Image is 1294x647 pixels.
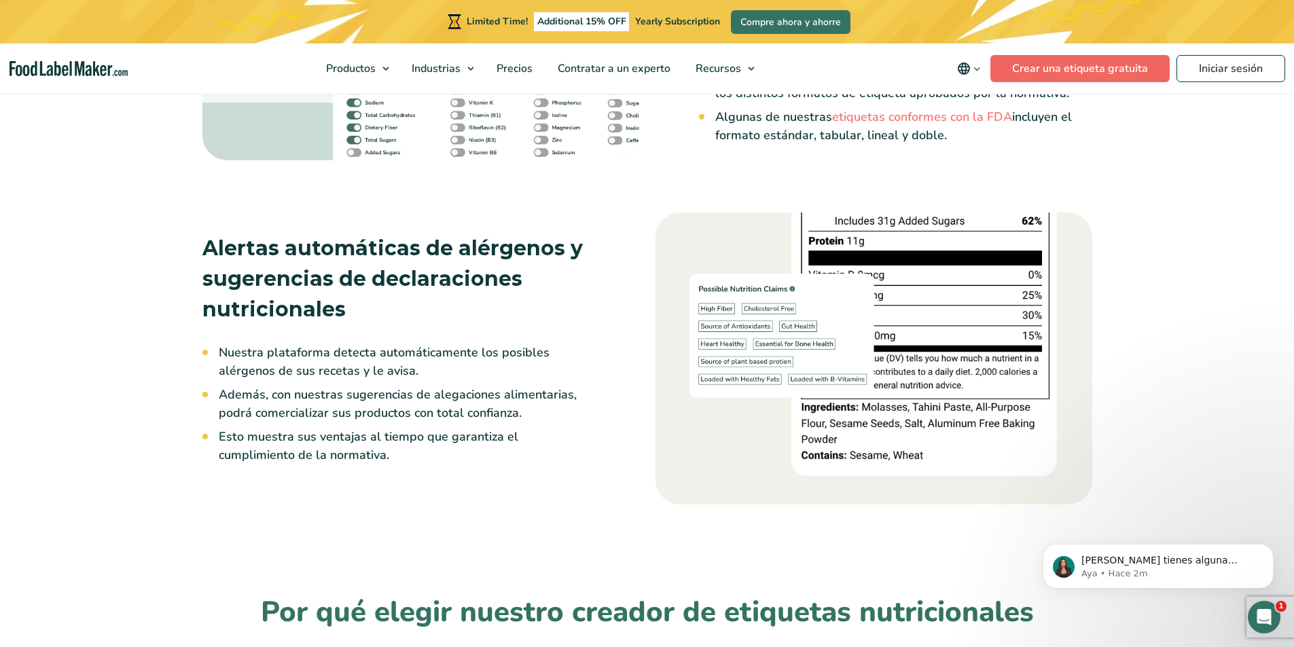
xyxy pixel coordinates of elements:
[1248,601,1280,633] iframe: Intercom live chat
[467,15,528,28] span: Limited Time!
[314,43,396,94] a: Productos
[715,108,1092,145] li: Algunas de nuestras incluyen el formato estándar, tabular, lineal y doble.
[1176,55,1285,82] a: Iniciar sesión
[832,109,1012,125] a: etiquetas conformes con la FDA
[202,594,1092,631] h2: Por qué elegir nuestro creador de etiquetas nutricionales
[635,15,720,28] span: Yearly Subscription
[322,61,377,76] span: Productos
[545,43,680,94] a: Contratar a un experto
[219,344,596,380] li: Nuestra plataforma detecta automáticamente los posibles alérgenos de sus recetas y le avisa.
[1276,601,1287,612] span: 1
[554,61,672,76] span: Contratar a un experto
[202,233,596,325] h3: Alertas automáticas de alérgenos y sugerencias de declaraciones nutricionales
[534,12,630,31] span: Additional 15% OFF
[655,212,1092,504] img: Panel de opciones de declaraciones nutricionales superpuesto en la parte inferior de una etiqueta...
[408,61,462,76] span: Industrias
[990,55,1170,82] a: Crear una etiqueta gratuita
[731,10,850,34] a: Compre ahora y ahorre
[492,61,534,76] span: Precios
[683,43,761,94] a: Recursos
[484,43,542,94] a: Precios
[399,43,481,94] a: Industrias
[691,61,742,76] span: Recursos
[219,428,596,464] li: Esto muestra sus ventajas al tiempo que garantiza el cumplimiento de la normativa.
[219,386,596,422] li: Además, con nuestras sugerencias de alegaciones alimentarias, podrá comercializar sus productos c...
[1022,515,1294,610] iframe: Intercom notifications mensaje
